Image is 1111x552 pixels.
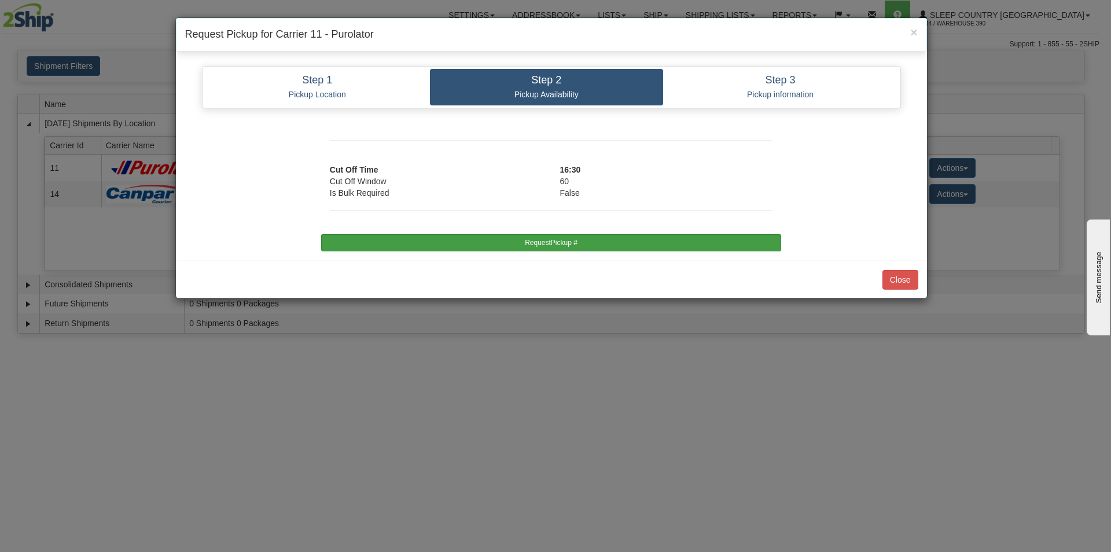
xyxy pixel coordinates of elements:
h4: Request Pickup for Carrier 11 - Purolator [185,27,918,42]
div: 16:30 [551,164,781,176]
h4: Step 3 [672,75,889,86]
p: Pickup information [672,89,889,100]
div: Is Bulk Required [321,187,551,199]
h4: Step 2 [439,75,654,86]
a: Step 2 Pickup Availability [430,69,663,105]
a: Step 1 Pickup Location [205,69,431,105]
div: 60 [551,176,781,187]
span: × [910,25,917,39]
a: Step 3 Pickup information [663,69,898,105]
p: Pickup Location [214,89,422,100]
div: False [551,187,781,199]
button: RequestPickup # [321,234,781,251]
div: Send message [9,10,107,19]
div: Cut Off Time [321,164,551,176]
button: Close [882,270,918,290]
h4: Step 1 [214,75,422,86]
p: Pickup Availability [439,89,654,100]
button: Close [910,26,917,38]
iframe: chat widget [1084,217,1110,335]
div: Cut Off Window [321,176,551,187]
